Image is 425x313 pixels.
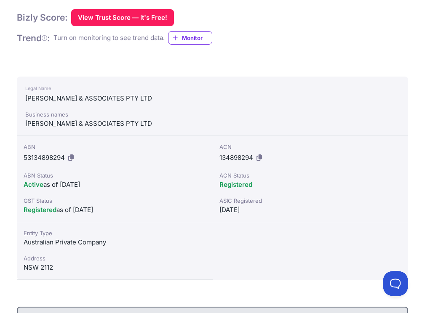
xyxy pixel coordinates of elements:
[71,9,174,26] button: View Trust Score — It's Free!
[24,205,206,215] div: as of [DATE]
[219,180,252,188] span: Registered
[182,34,212,42] span: Monitor
[219,196,402,205] div: ASIC Registered
[219,205,402,215] div: [DATE]
[24,180,43,188] span: Active
[383,271,408,296] iframe: Toggle Customer Support
[219,154,253,162] span: 134898294
[24,154,65,162] span: 53134898294
[17,32,50,44] h1: Trend :
[24,254,206,263] div: Address
[24,263,206,273] div: NSW 2112
[25,110,400,119] div: Business names
[53,33,165,43] div: Turn on monitoring to see trend data.
[24,196,206,205] div: GST Status
[24,206,56,214] span: Registered
[25,93,400,103] div: [PERSON_NAME] & ASSOCIATES PTY LTD
[24,237,206,247] div: Australian Private Company
[25,119,400,129] div: [PERSON_NAME] & ASSOCIATES PTY LTD
[24,229,206,237] div: Entity Type
[219,171,402,180] div: ACN Status
[25,83,400,93] div: Legal Name
[24,171,206,180] div: ABN Status
[17,12,68,23] h1: Bizly Score:
[24,180,206,190] div: as of [DATE]
[168,31,212,45] a: Monitor
[24,143,206,151] div: ABN
[219,143,402,151] div: ACN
